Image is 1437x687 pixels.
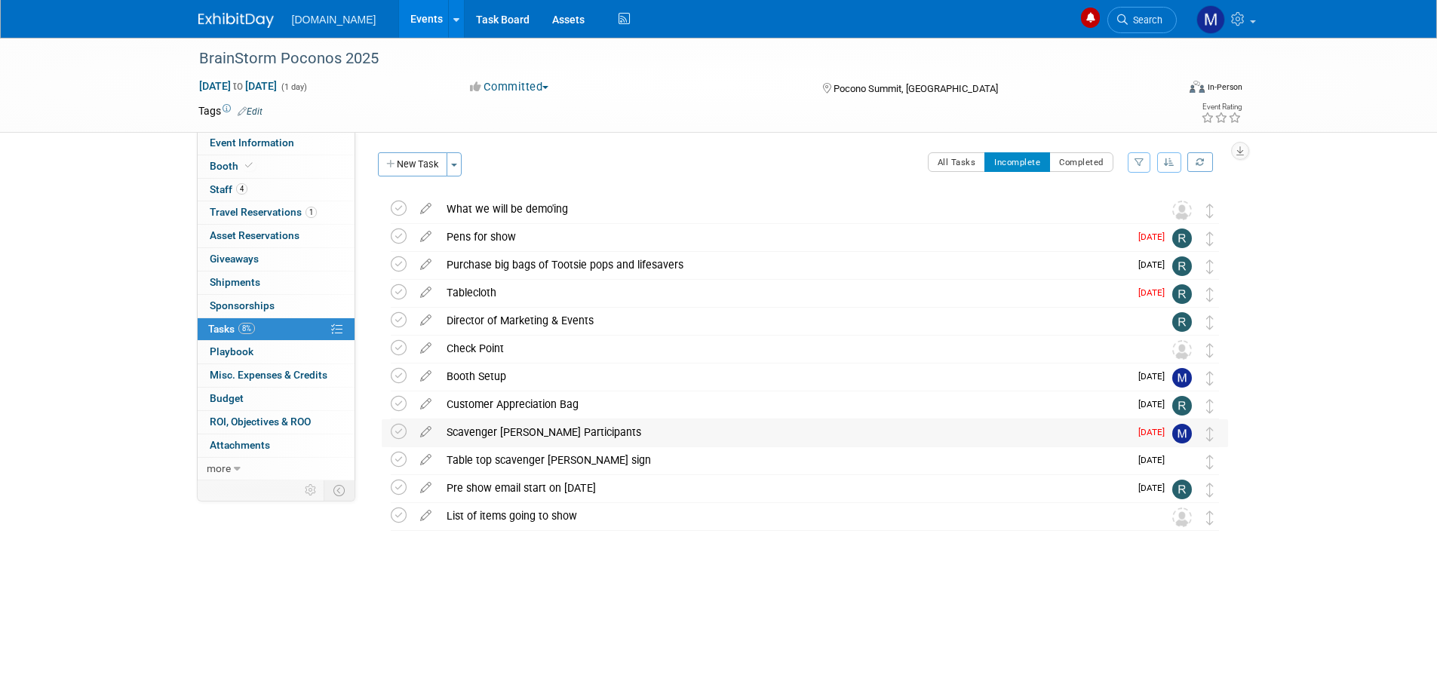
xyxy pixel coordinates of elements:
a: edit [413,342,439,355]
span: [DATE] [1138,399,1172,409]
i: Move task [1206,511,1214,525]
span: [DATE] [1138,259,1172,270]
i: Move task [1206,483,1214,497]
div: Check Point [439,336,1142,361]
button: New Task [378,152,447,176]
i: Move task [1206,455,1214,469]
img: Unassigned [1172,508,1192,527]
span: Tasks [208,323,255,335]
div: Booth Setup [439,363,1129,389]
a: Attachments [198,434,355,457]
span: Pocono Summit, [GEOGRAPHIC_DATA] [834,83,998,94]
span: Staff [210,183,247,195]
span: Budget [210,392,244,404]
img: Mark Menzella [1172,368,1192,388]
td: Tags [198,103,263,118]
a: edit [413,453,439,467]
a: Refresh [1187,152,1213,172]
span: 1 [306,207,317,218]
span: 4 [236,183,247,195]
div: BrainStorm Poconos 2025 [194,45,1154,72]
td: Toggle Event Tabs [324,480,355,500]
td: Personalize Event Tab Strip [298,480,324,500]
a: edit [413,481,439,495]
img: Format-Inperson.png [1190,81,1205,93]
span: [DATE] [1138,427,1172,437]
a: edit [413,230,439,244]
a: Travel Reservations1 [198,201,355,224]
a: Budget [198,388,355,410]
button: Completed [1049,152,1113,172]
a: Giveaways [198,248,355,271]
a: Asset Reservations [198,225,355,247]
a: Event Information [198,132,355,155]
span: Booth [210,160,256,172]
span: ROI, Objectives & ROO [210,416,311,428]
i: Booth reservation complete [245,161,253,170]
div: Table top scavenger [PERSON_NAME] sign [439,447,1129,473]
a: edit [413,202,439,216]
span: Search [1128,14,1162,26]
span: Asset Reservations [210,229,299,241]
a: edit [413,314,439,327]
span: Event Information [210,136,294,149]
a: Shipments [198,271,355,294]
span: [DOMAIN_NAME] [292,14,376,26]
div: Event Rating [1201,103,1242,111]
span: Misc. Expenses & Credits [210,369,327,381]
a: more [198,458,355,480]
button: Incomplete [984,152,1050,172]
div: Director of Marketing & Events [439,308,1142,333]
i: Move task [1206,343,1214,357]
span: to [231,80,245,92]
i: Move task [1206,315,1214,330]
a: Search [1107,7,1177,33]
span: [DATE] [DATE] [198,79,278,93]
a: Staff4 [198,179,355,201]
span: [DATE] [1138,287,1172,298]
a: Misc. Expenses & Credits [198,364,355,387]
img: Rachelle Menzella [1172,256,1192,276]
div: Pens for show [439,224,1129,250]
a: edit [413,370,439,383]
a: edit [413,397,439,411]
img: Rachelle Menzella [1172,228,1192,248]
img: Vasili Karalewich [1172,452,1192,471]
img: Rachelle Menzella [1172,284,1192,304]
span: Giveaways [210,253,259,265]
i: Move task [1206,204,1214,218]
div: Tablecloth [439,280,1129,305]
a: ROI, Objectives & ROO [198,411,355,434]
img: Rachelle Menzella [1172,312,1192,332]
span: (1 day) [280,82,307,92]
span: Shipments [210,276,260,288]
i: Move task [1206,232,1214,246]
div: List of items going to show [439,503,1142,529]
i: Move task [1206,399,1214,413]
div: Scavenger [PERSON_NAME] Participants [439,419,1129,445]
div: Event Format [1088,78,1243,101]
span: Travel Reservations [210,206,317,218]
i: Move task [1206,371,1214,385]
img: Unassigned [1172,340,1192,360]
a: edit [413,286,439,299]
i: Move task [1206,259,1214,274]
span: [DATE] [1138,483,1172,493]
a: Playbook [198,341,355,363]
div: What we will be demo'ing [439,196,1142,222]
span: [DATE] [1138,455,1172,465]
div: Pre show email start on [DATE] [439,475,1129,501]
a: Sponsorships [198,295,355,317]
span: [DATE] [1138,232,1172,242]
span: Attachments [210,439,270,451]
a: edit [413,425,439,439]
a: Edit [238,106,263,117]
button: All Tasks [928,152,986,172]
img: Rachelle Menzella [1172,480,1192,499]
span: 8% [238,323,255,334]
img: Mark Menzella [1196,5,1225,34]
i: Move task [1206,287,1214,302]
a: edit [413,509,439,523]
img: ExhibitDay [198,13,274,28]
div: Purchase big bags of Tootsie pops and lifesavers [439,252,1129,278]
